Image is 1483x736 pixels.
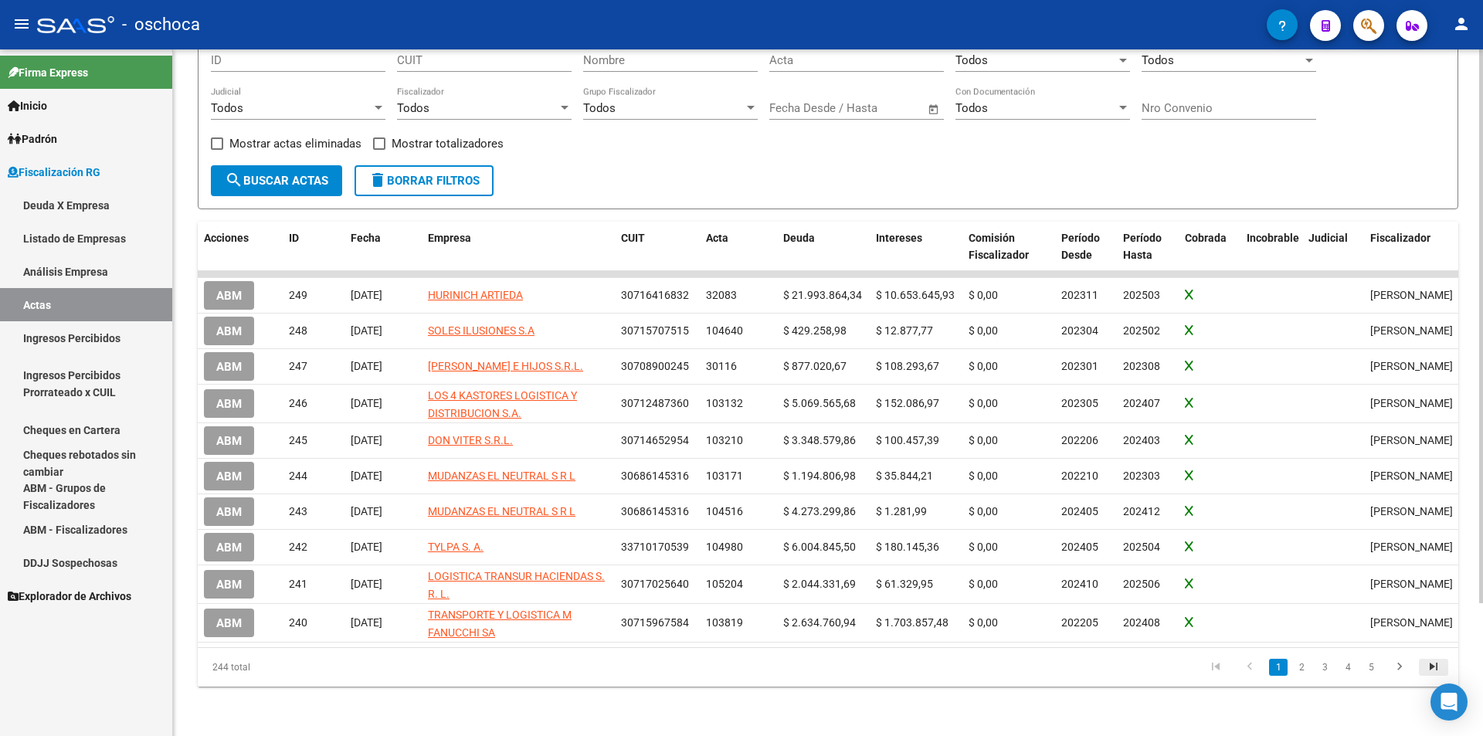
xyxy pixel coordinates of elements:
span: Mostrar totalizadores [392,134,504,153]
span: ABM [216,289,242,303]
span: Inicio [8,97,47,114]
span: Seisdedos Ludmila Belen [1370,578,1453,590]
button: ABM [204,533,254,561]
span: ABM [216,505,242,519]
span: TRANSPORTE Y LOGISTICA M FANUCCHI SA [428,609,572,639]
button: ABM [204,609,254,637]
mat-icon: person [1452,15,1471,33]
span: 103132 [706,397,743,409]
span: Fecha [351,232,381,244]
span: [DATE] [351,505,382,517]
span: $ 35.844,21 [876,470,933,482]
button: ABM [204,281,254,310]
span: ABM [216,434,242,448]
span: 202405 [1061,541,1098,553]
span: $ 1.194.806,98 [783,470,856,482]
a: 2 [1292,659,1311,676]
span: Período Hasta [1123,232,1162,262]
span: 202407 [1123,397,1160,409]
datatable-header-cell: CUIT [615,222,700,273]
span: ID [289,232,299,244]
span: Judicial [1308,232,1348,244]
a: 1 [1269,659,1288,676]
span: 30686145316 [621,505,689,517]
span: Firma Express [8,64,88,81]
datatable-header-cell: Período Hasta [1117,222,1179,273]
span: SOLES ILUSIONES S.A [428,324,534,337]
span: $ 2.044.331,69 [783,578,856,590]
span: ABM [216,397,242,411]
span: 241 [289,578,307,590]
span: $ 100.457,39 [876,434,939,446]
span: Castillo Fabian [1370,360,1453,372]
span: 248 [289,324,307,337]
span: Mansilla Sebastian Leonel [1370,616,1453,629]
datatable-header-cell: Deuda [777,222,870,273]
span: ABM [216,578,242,592]
span: 202502 [1123,324,1160,337]
span: 30717025640 [621,578,689,590]
input: Fecha fin [846,101,921,115]
span: 202506 [1123,578,1160,590]
span: 240 [289,616,307,629]
span: Buscar Actas [225,174,328,188]
datatable-header-cell: Incobrable [1240,222,1302,273]
span: MUDANZAS EL NEUTRAL S R L [428,470,575,482]
span: MUDANZAS EL NEUTRAL S R L [428,505,575,517]
span: 30714652954 [621,434,689,446]
span: 30715967584 [621,616,689,629]
li: page 3 [1313,654,1336,680]
span: 30712487360 [621,397,689,409]
span: ABM [216,616,242,630]
button: ABM [204,352,254,381]
span: $ 0,00 [969,434,998,446]
span: 202408 [1123,616,1160,629]
datatable-header-cell: Acciones [198,222,283,273]
mat-icon: delete [368,171,387,189]
span: Borrar Filtros [368,174,480,188]
span: [PERSON_NAME] E HIJOS S.R.L. [428,360,583,372]
span: $ 10.653.645,93 [876,289,955,301]
span: Período Desde [1061,232,1100,262]
datatable-header-cell: ID [283,222,344,273]
span: [DATE] [351,289,382,301]
span: 202304 [1061,324,1098,337]
button: ABM [204,497,254,526]
span: Comisión Fiscalizador [969,232,1029,262]
span: ABM [216,541,242,555]
span: Garcia Mariano Ariel [1370,505,1453,517]
span: 202210 [1061,470,1098,482]
a: go to next page [1385,659,1414,676]
span: Incobrable [1247,232,1299,244]
span: Fiscalización RG [8,164,100,181]
span: Empresa [428,232,471,244]
span: [DATE] [351,541,382,553]
button: ABM [204,317,254,345]
span: $ 0,00 [969,505,998,517]
span: 246 [289,397,307,409]
datatable-header-cell: Intereses [870,222,962,273]
span: ABM [216,360,242,374]
button: ABM [204,426,254,455]
span: $ 180.145,36 [876,541,939,553]
span: - oschoca [122,8,200,42]
span: 104516 [706,505,743,517]
span: [DATE] [351,397,382,409]
span: $ 0,00 [969,541,998,553]
span: Mansilla Sebastian Leonel [1370,541,1453,553]
span: 202403 [1123,434,1160,446]
span: $ 4.273.299,86 [783,505,856,517]
mat-icon: search [225,171,243,189]
datatable-header-cell: Cobrada [1179,222,1240,273]
span: 104980 [706,541,743,553]
span: Explorador de Archivos [8,588,131,605]
a: 5 [1362,659,1380,676]
button: Open calendar [925,100,943,118]
div: 244 total [198,648,447,687]
span: $ 3.348.579,86 [783,434,856,446]
a: go to last page [1419,659,1448,676]
span: Castillo Fabian [1370,289,1453,301]
span: Deuda [783,232,815,244]
span: $ 0,00 [969,470,998,482]
span: 30708900245 [621,360,689,372]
